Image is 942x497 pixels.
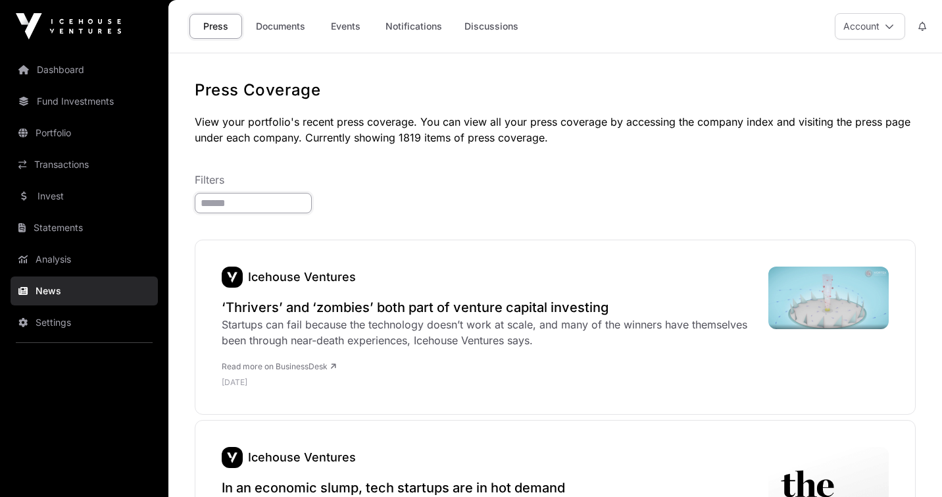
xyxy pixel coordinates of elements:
a: Icehouse Ventures [222,267,243,288]
a: Settings [11,308,158,337]
a: ‘Thrivers’ and ‘zombies’ both part of venture capital investing [222,298,755,317]
a: News [11,276,158,305]
a: Read more on BusinessDesk [222,361,336,371]
p: Filters [195,172,916,188]
a: In an economic slump, tech startups are in hot demand [222,479,755,497]
img: Icehouse Ventures Logo [16,13,121,39]
a: Invest [11,182,158,211]
button: Account [835,13,905,39]
a: Portfolio [11,118,158,147]
img: Corporate-Video-Thumbnail-k.jpg [768,267,889,329]
a: Discussions [456,14,527,39]
img: 1d91eb80-55a0-4420-b6c5-9d552519538f.png [222,447,243,468]
img: 1d91eb80-55a0-4420-b6c5-9d552519538f.png [222,267,243,288]
a: Icehouse Ventures [222,447,243,468]
a: Documents [247,14,314,39]
a: Notifications [377,14,451,39]
p: View your portfolio's recent press coverage. You can view all your press coverage by accessing th... [195,114,916,145]
a: Transactions [11,150,158,179]
a: Fund Investments [11,87,158,116]
a: Press [189,14,242,39]
p: [DATE] [222,377,755,388]
div: Startups can fail because the technology doesn’t work at scale, and many of the winners have them... [222,317,755,348]
h1: Press Coverage [195,80,916,101]
a: Statements [11,213,158,242]
a: Dashboard [11,55,158,84]
iframe: Chat Widget [876,434,942,497]
a: Icehouse Ventures [248,450,356,464]
a: Events [319,14,372,39]
a: Icehouse Ventures [248,270,356,284]
a: Analysis [11,245,158,274]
